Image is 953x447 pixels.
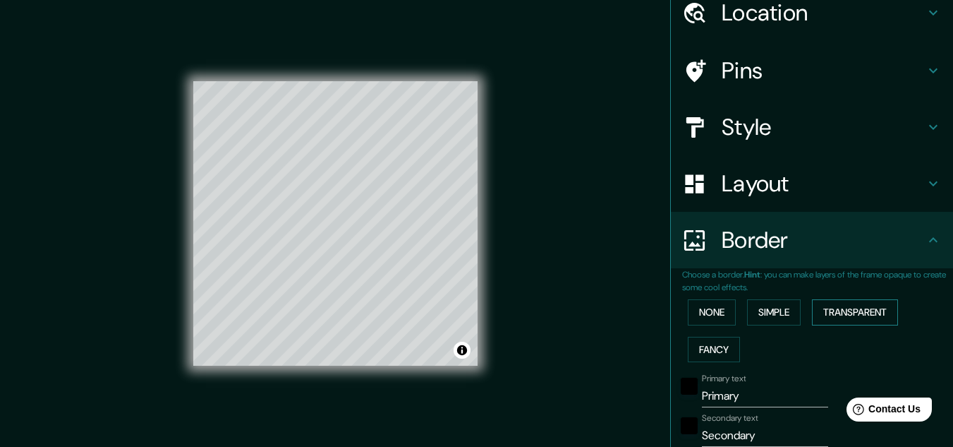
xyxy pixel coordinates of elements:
[722,113,925,141] h4: Style
[671,42,953,99] div: Pins
[702,412,758,424] label: Secondary text
[671,212,953,268] div: Border
[682,268,953,294] p: Choose a border. : you can make layers of the frame opaque to create some cool effects.
[722,56,925,85] h4: Pins
[812,299,898,326] button: Transparent
[722,169,925,198] h4: Layout
[747,299,801,326] button: Simple
[702,373,746,385] label: Primary text
[454,342,471,359] button: Toggle attribution
[722,226,925,254] h4: Border
[671,99,953,155] div: Style
[827,392,937,431] iframe: Help widget launcher
[744,269,760,280] b: Hint
[681,378,698,395] button: black
[688,299,736,326] button: None
[688,337,740,363] button: Fancy
[671,155,953,212] div: Layout
[681,417,698,434] button: black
